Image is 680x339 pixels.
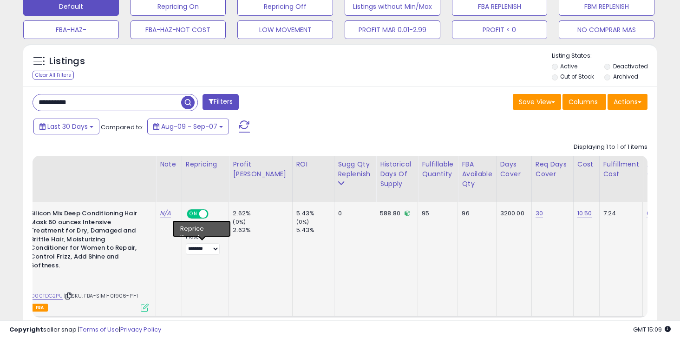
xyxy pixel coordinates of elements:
div: 2.62% [233,209,292,218]
button: NO COMPRAR MAS [559,20,654,39]
h5: Listings [49,55,85,68]
span: OFF [207,210,222,218]
th: Please note that this number is a calculation based on your required days of coverage and your ve... [334,156,376,202]
div: 2.62% [233,226,292,234]
label: Archived [613,73,638,80]
a: Terms of Use [79,325,119,334]
span: ON [188,210,199,218]
a: N/A [160,209,171,218]
a: B000TDG2PU [28,292,63,300]
div: Note [160,160,178,169]
button: PROFIT MAR 0.01-2.99 [345,20,440,39]
button: Save View [513,94,561,110]
b: Silicon Mix Deep Conditioning Hair Mask 60 ounces Intensive Treatment for Dry, Damaged and Brittl... [30,209,143,272]
span: Last 30 Days [47,122,88,131]
small: (0%) [296,218,309,226]
div: Days Cover [500,160,528,179]
div: Fulfillable Quantity [422,160,454,179]
p: Listing States: [552,52,657,60]
span: FBA [32,304,48,312]
div: 3200.00 [500,209,524,218]
div: 95 [422,209,451,218]
div: Sugg Qty Replenish [338,160,373,179]
div: 0 [338,209,369,218]
a: 10.50 [577,209,592,218]
div: Repricing [186,160,225,169]
span: 2025-10-8 15:09 GMT [633,325,671,334]
label: Deactivated [613,62,648,70]
button: Columns [562,94,606,110]
div: Historical Days Of Supply [380,160,414,189]
span: | SKU: FBA-SIMI-01906-P1-1 [64,292,138,299]
div: 96 [462,209,489,218]
a: 30 [536,209,543,218]
button: Last 30 Days [33,119,99,134]
small: (0%) [233,218,246,226]
button: Filters [203,94,239,110]
button: FBA-HAZ-NOT COST [131,20,226,39]
a: Privacy Policy [120,325,161,334]
button: PROFIT < 0 [452,20,548,39]
div: ROI [296,160,330,169]
div: 5.43% [296,209,334,218]
button: LOW MOVEMENT [237,20,333,39]
span: Aug-09 - Sep-07 [161,122,217,131]
div: 5.43% [296,226,334,234]
label: Active [560,62,577,70]
div: Profit [PERSON_NAME] [233,160,288,179]
div: Displaying 1 to 1 of 1 items [574,143,647,152]
div: 588.80 [380,209,411,218]
div: Preset: [186,234,222,255]
div: 7.24 [603,209,636,218]
a: 0.20 [647,209,660,218]
strong: Copyright [9,325,43,334]
span: Compared to: [101,123,144,132]
div: Req Days Cover [536,160,569,179]
div: FBA Available Qty [462,160,492,189]
div: Fulfillment Cost [603,160,639,179]
div: Amazon AI * [186,224,222,232]
div: Cost [577,160,595,169]
div: Clear All Filters [33,71,74,80]
button: Actions [608,94,647,110]
label: Out of Stock [560,73,594,80]
div: seller snap | | [9,326,161,334]
button: FBA-HAZ- [23,20,119,39]
button: Aug-09 - Sep-07 [147,119,229,134]
span: Columns [569,97,598,106]
div: Title [7,160,152,169]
